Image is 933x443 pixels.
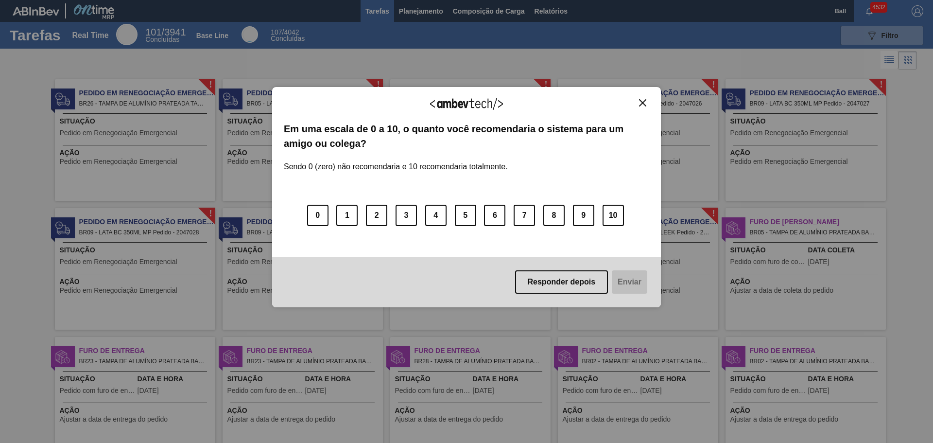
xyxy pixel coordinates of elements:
button: Close [636,99,649,107]
label: Sendo 0 (zero) não recomendaria e 10 recomendaria totalmente. [284,151,508,171]
button: 1 [336,205,358,226]
button: 3 [396,205,417,226]
button: 7 [514,205,535,226]
button: 4 [425,205,447,226]
button: 10 [603,205,624,226]
button: 8 [543,205,565,226]
label: Em uma escala de 0 a 10, o quanto você recomendaria o sistema para um amigo ou colega? [284,122,649,151]
button: 6 [484,205,505,226]
button: 0 [307,205,328,226]
img: Logo Ambevtech [430,98,503,110]
button: 9 [573,205,594,226]
button: Responder depois [515,270,608,294]
button: 5 [455,205,476,226]
button: 2 [366,205,387,226]
img: Close [639,99,646,106]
